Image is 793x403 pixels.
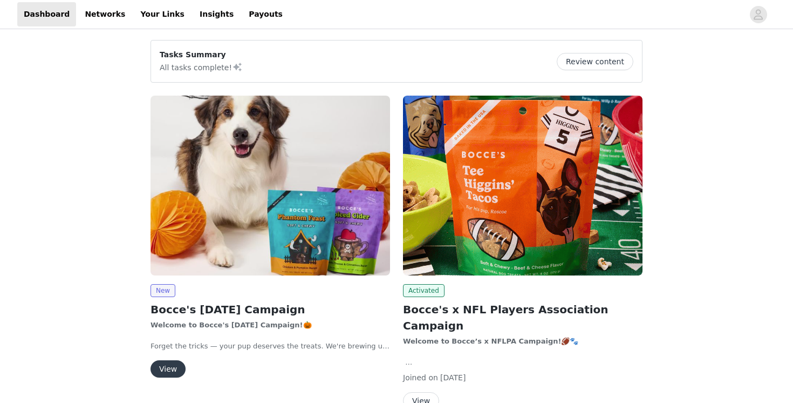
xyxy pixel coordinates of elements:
p: All tasks complete! [160,61,243,73]
a: Your Links [134,2,191,26]
span: Joined on [403,373,438,382]
p: 🎃 [151,320,390,331]
button: View [151,360,186,378]
a: Dashboard [17,2,76,26]
img: Bocce's [403,96,642,276]
h2: Bocce's x NFL Players Association Campaign [403,301,642,334]
p: Tasks Summary [160,49,243,61]
a: View [151,365,186,373]
div: avatar [753,6,763,23]
p: 🏈🐾 [403,336,642,347]
img: Bocce's [151,96,390,276]
p: Forget the tricks — your pup deserves the treats. We're brewing up something spooky (& sweet!) th... [151,341,390,352]
button: Review content [557,53,633,70]
a: Insights [193,2,240,26]
a: Payouts [242,2,289,26]
strong: Welcome to Bocce’s x NFLPA Campaign! [403,337,561,345]
span: Activated [403,284,445,297]
h2: Bocce's [DATE] Campaign [151,301,390,318]
a: Networks [78,2,132,26]
span: [DATE] [440,373,466,382]
span: New [151,284,175,297]
strong: Welcome to Bocce's [DATE] Campaign! [151,321,303,329]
